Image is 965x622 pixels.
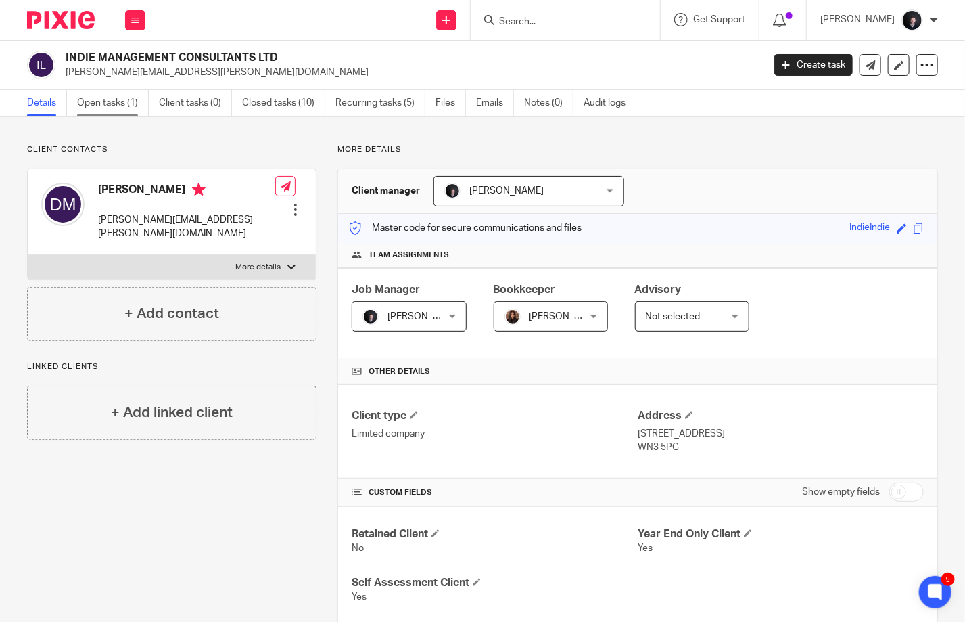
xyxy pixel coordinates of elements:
span: [PERSON_NAME] [469,186,544,196]
a: Recurring tasks (5) [335,90,425,116]
h4: [PERSON_NAME] [98,183,275,200]
a: Open tasks (1) [77,90,149,116]
a: Create task [774,54,853,76]
img: 455A2509.jpg [362,309,379,325]
span: No [352,543,364,553]
p: [PERSON_NAME] [820,13,895,26]
p: Linked clients [27,361,316,372]
span: Other details [369,366,430,377]
img: 455A2509.jpg [444,183,461,199]
p: More details [337,144,938,155]
h4: Self Assessment Client [352,576,638,590]
div: 5 [941,573,955,586]
p: Client contacts [27,144,316,155]
img: svg%3E [41,183,85,226]
div: IndieIndie [849,221,890,236]
a: Details [27,90,67,116]
span: Get Support [693,15,745,24]
a: Files [436,90,466,116]
p: WN3 5PG [638,441,924,454]
a: Client tasks (0) [159,90,232,116]
h4: Retained Client [352,527,638,541]
p: [PERSON_NAME][EMAIL_ADDRESS][PERSON_NAME][DOMAIN_NAME] [66,66,754,79]
h2: INDIE MANAGEMENT CONSULTANTS LTD [66,51,616,65]
p: [STREET_ADDRESS] [638,427,924,441]
span: [PERSON_NAME] [529,312,604,321]
p: Limited company [352,427,638,441]
a: Audit logs [584,90,636,116]
img: svg%3E [27,51,55,79]
p: More details [235,262,281,273]
span: Bookkeeper [494,284,556,295]
img: 455A2509.jpg [901,9,923,31]
img: Headshot.jpg [504,309,521,325]
h4: CUSTOM FIELDS [352,487,638,498]
input: Search [498,16,619,28]
h4: Client type [352,409,638,423]
span: Advisory [635,284,682,295]
h4: Year End Only Client [638,527,924,541]
a: Notes (0) [524,90,573,116]
span: Team assignments [369,250,449,261]
h4: Address [638,409,924,423]
span: Yes [352,592,367,602]
i: Primary [192,183,206,196]
span: [PERSON_NAME] [387,312,462,321]
p: Master code for secure communications and files [348,221,582,235]
label: Show empty fields [802,485,880,499]
h3: Client manager [352,184,420,198]
p: [PERSON_NAME][EMAIL_ADDRESS][PERSON_NAME][DOMAIN_NAME] [98,213,275,241]
a: Emails [476,90,514,116]
span: Yes [638,543,653,553]
span: Not selected [646,312,701,321]
a: Closed tasks (10) [242,90,325,116]
h4: + Add contact [124,303,219,324]
img: Pixie [27,11,95,29]
h4: + Add linked client [111,402,233,423]
span: Job Manager [352,284,420,295]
